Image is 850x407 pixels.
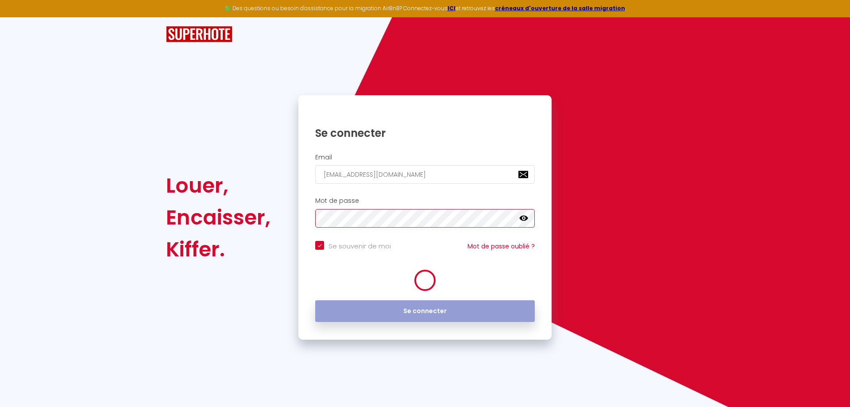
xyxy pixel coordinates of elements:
[467,242,535,251] a: Mot de passe oublié ?
[315,126,535,140] h1: Se connecter
[166,170,270,202] div: Louer,
[315,165,535,184] input: Ton Email
[166,233,270,265] div: Kiffer.
[448,4,456,12] a: ICI
[315,197,535,205] h2: Mot de passe
[495,4,625,12] a: créneaux d'ouverture de la salle migration
[166,26,232,43] img: SuperHote logo
[315,154,535,161] h2: Email
[166,202,270,233] div: Encaisser,
[315,300,535,322] button: Se connecter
